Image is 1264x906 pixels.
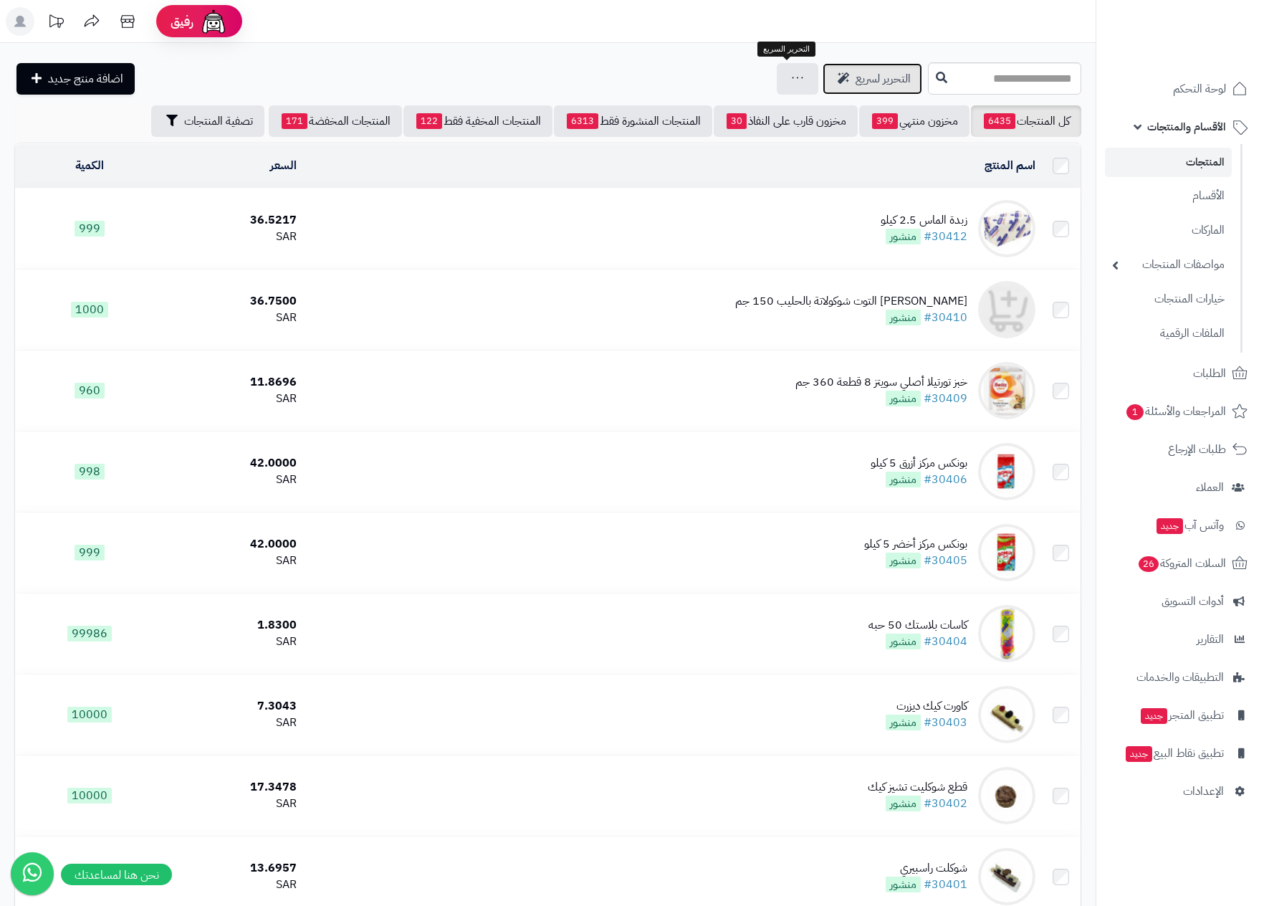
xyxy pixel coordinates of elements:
span: أدوات التسويق [1162,591,1224,611]
span: 999 [75,221,105,237]
div: شوكلت راسبيري [886,860,967,877]
div: زبدة الماس 2.5 كيلو [881,212,967,229]
a: #30406 [924,471,967,488]
span: اضافة منتج جديد [48,70,123,87]
a: #30404 [924,633,967,650]
a: #30405 [924,552,967,569]
a: مواصفات المنتجات [1105,249,1232,280]
span: تطبيق نقاط البيع [1124,743,1224,763]
span: منشور [886,877,921,892]
span: الطلبات [1193,363,1226,383]
div: 7.3043 [171,698,297,715]
a: المنتجات [1105,148,1232,177]
img: قطع شوكليت تشيز كيك [978,767,1035,824]
a: تطبيق المتجرجديد [1105,698,1255,733]
a: التحرير لسريع [823,63,922,95]
span: منشور [886,310,921,325]
span: الأقسام والمنتجات [1147,117,1226,137]
div: SAR [171,796,297,812]
div: [PERSON_NAME] التوت شوكولاتة بالحليب 150 جم [735,293,967,310]
span: منشور [886,391,921,406]
a: المنتجات المنشورة فقط6313 [554,105,712,137]
span: 10000 [67,707,112,723]
a: #30410 [924,309,967,326]
div: 36.7500 [171,293,297,310]
div: قطع شوكليت تشيز كيك [868,779,967,796]
a: التقارير [1105,622,1255,657]
div: SAR [171,310,297,326]
span: 26 [1138,555,1160,573]
span: منشور [886,229,921,244]
div: SAR [171,715,297,731]
img: أيس كريم فراوني التوت شوكولاتة بالحليب 150 جم [978,281,1035,338]
img: logo-2.png [1167,17,1250,47]
div: 13.6957 [171,860,297,877]
a: مخزون منتهي399 [859,105,969,137]
img: كاسات بلاستك 50 حبه [978,605,1035,662]
span: التحرير لسريع [856,70,911,87]
a: تطبيق نقاط البيعجديد [1105,736,1255,771]
a: العملاء [1105,470,1255,505]
span: رفيق [171,13,193,30]
div: SAR [171,877,297,893]
span: منشور [886,634,921,649]
img: شوكلت راسبيري [978,848,1035,905]
img: كاورت كيك ديزرت [978,686,1035,743]
a: اسم المنتج [985,157,1035,174]
div: 42.0000 [171,536,297,553]
img: خبز تورتيلا أصلي سويتز 8 قطعة 360 جم [978,362,1035,419]
span: تطبيق المتجر [1139,705,1224,725]
div: SAR [171,391,297,407]
div: SAR [171,472,297,488]
span: 30 [727,113,747,129]
div: التحرير السريع [757,42,815,57]
span: 1 [1126,404,1144,421]
div: بونكس مركز أزرق 5 كيلو [871,455,967,472]
div: 17.3478 [171,779,297,796]
a: الإعدادات [1105,774,1255,809]
img: بونكس مركز أزرق 5 كيلو [978,443,1035,500]
span: منشور [886,553,921,568]
span: 960 [75,383,105,399]
a: #30401 [924,876,967,893]
span: منشور [886,715,921,730]
div: 1.8300 [171,617,297,634]
a: السلات المتروكة26 [1105,546,1255,581]
span: التقارير [1197,629,1224,649]
img: بونكس مركز أخضر 5 كيلو [978,524,1035,581]
span: طلبات الإرجاع [1168,439,1226,459]
a: #30402 [924,795,967,812]
span: جديد [1157,518,1183,534]
span: السلات المتروكة [1137,553,1226,573]
div: كاسات بلاستك 50 حبه [868,617,967,634]
span: 10000 [67,788,112,804]
span: 399 [872,113,898,129]
span: 999 [75,545,105,561]
img: ai-face.png [199,7,228,36]
a: السعر [270,157,297,174]
span: 122 [416,113,442,129]
a: اضافة منتج جديد [16,63,135,95]
a: الطلبات [1105,356,1255,391]
a: الملفات الرقمية [1105,318,1232,349]
a: لوحة التحكم [1105,72,1255,106]
span: 6435 [984,113,1015,129]
div: 36.5217 [171,212,297,229]
div: 42.0000 [171,455,297,472]
span: جديد [1141,708,1167,724]
img: زبدة الماس 2.5 كيلو [978,200,1035,257]
span: 99986 [67,626,112,642]
a: الماركات [1105,215,1232,246]
a: #30409 [924,390,967,407]
span: وآتس آب [1155,515,1224,535]
a: المنتجات المخفضة171 [269,105,402,137]
span: منشور [886,796,921,811]
span: 998 [75,464,105,480]
span: 1000 [71,302,108,318]
span: العملاء [1196,477,1224,497]
a: #30412 [924,228,967,245]
span: الإعدادات [1183,781,1224,801]
a: الأقسام [1105,181,1232,211]
a: #30403 [924,714,967,731]
a: خيارات المنتجات [1105,284,1232,315]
